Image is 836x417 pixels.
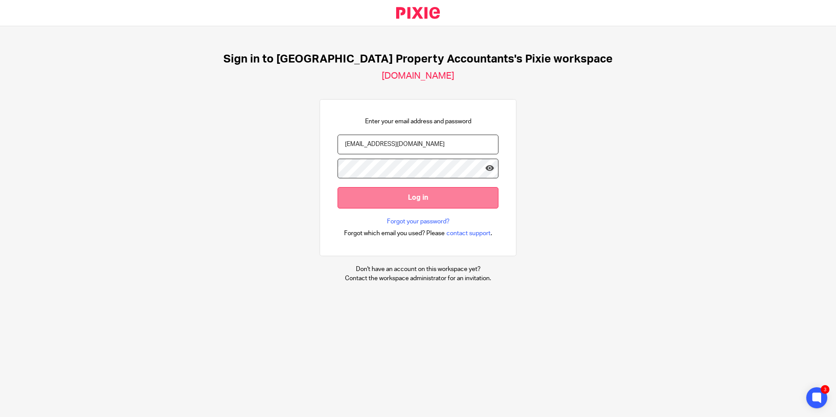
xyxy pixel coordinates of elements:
[338,135,498,154] input: name@example.com
[821,385,829,394] div: 3
[223,52,613,66] h1: Sign in to [GEOGRAPHIC_DATA] Property Accountants's Pixie workspace
[387,217,449,226] a: Forgot your password?
[345,265,491,274] p: Don't have an account on this workspace yet?
[382,70,454,82] h2: [DOMAIN_NAME]
[338,187,498,208] input: Log in
[365,117,471,126] p: Enter your email address and password
[344,229,445,238] span: Forgot which email you used? Please
[344,228,492,238] div: .
[345,274,491,283] p: Contact the workspace administrator for an invitation.
[446,229,491,238] span: contact support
